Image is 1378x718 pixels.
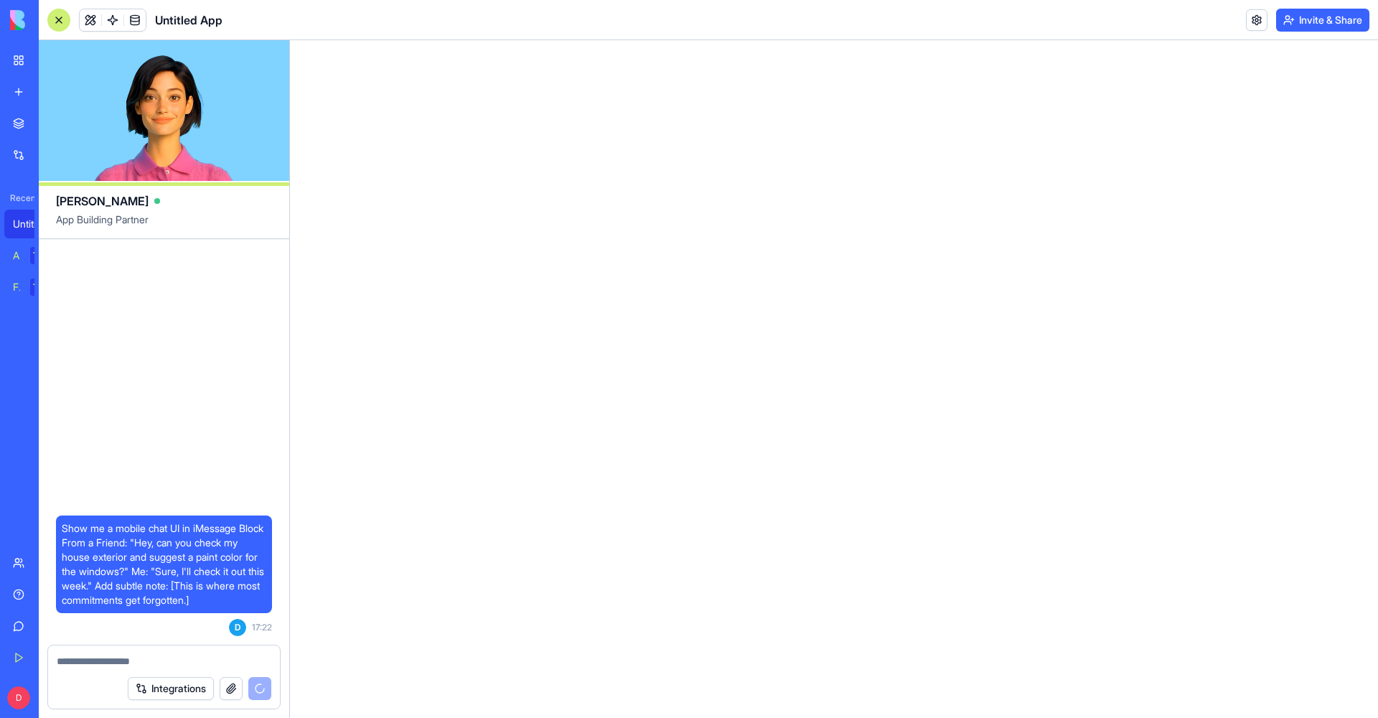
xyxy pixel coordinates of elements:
[155,11,222,29] span: Untitled App
[56,192,149,210] span: [PERSON_NAME]
[252,622,272,633] span: 17:22
[4,241,62,270] a: AI Logo GeneratorTRY
[56,213,272,238] span: App Building Partner
[4,210,62,238] a: Untitled App
[7,686,30,709] span: D
[1276,9,1369,32] button: Invite & Share
[4,273,62,302] a: Feedback FormTRY
[30,247,53,264] div: TRY
[229,619,246,636] span: D
[4,192,34,204] span: Recent
[62,521,266,607] span: Show me a mobile chat UI in iMessage Block From a Friend: "Hey, can you check my house exterior a...
[13,217,53,231] div: Untitled App
[13,248,20,263] div: AI Logo Generator
[128,677,214,700] button: Integrations
[13,280,20,294] div: Feedback Form
[10,10,99,30] img: logo
[30,279,53,296] div: TRY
